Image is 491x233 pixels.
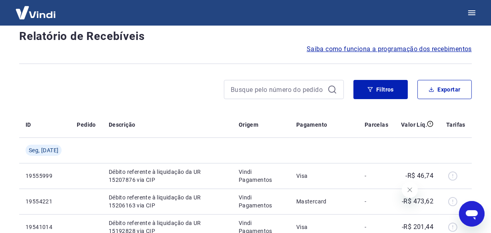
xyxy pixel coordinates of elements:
[296,223,352,231] p: Visa
[239,121,258,129] p: Origem
[26,197,64,205] p: 19554221
[109,193,226,209] p: Débito referente à liquidação da UR 15206163 via CIP
[231,84,324,96] input: Busque pelo número do pedido
[402,197,433,206] p: -R$ 473,62
[446,121,465,129] p: Tarifas
[77,121,96,129] p: Pedido
[296,172,352,180] p: Visa
[296,197,352,205] p: Mastercard
[26,172,64,180] p: 19555999
[402,222,433,232] p: -R$ 201,44
[365,223,388,231] p: -
[109,121,136,129] p: Descrição
[239,193,283,209] p: Vindi Pagamentos
[406,171,434,181] p: -R$ 46,74
[296,121,327,129] p: Pagamento
[365,197,388,205] p: -
[307,44,472,54] a: Saiba como funciona a programação dos recebimentos
[459,201,485,227] iframe: Botão para abrir a janela de mensagens
[365,121,388,129] p: Parcelas
[5,6,67,12] span: Olá! Precisa de ajuda?
[417,80,472,99] button: Exportar
[402,182,418,198] iframe: Fechar mensagem
[19,28,472,44] h4: Relatório de Recebíveis
[10,0,62,25] img: Vindi
[401,121,427,129] p: Valor Líq.
[353,80,408,99] button: Filtros
[109,168,226,184] p: Débito referente à liquidação da UR 15207876 via CIP
[26,121,31,129] p: ID
[239,168,283,184] p: Vindi Pagamentos
[29,146,58,154] span: Seg, [DATE]
[365,172,388,180] p: -
[26,223,64,231] p: 19541014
